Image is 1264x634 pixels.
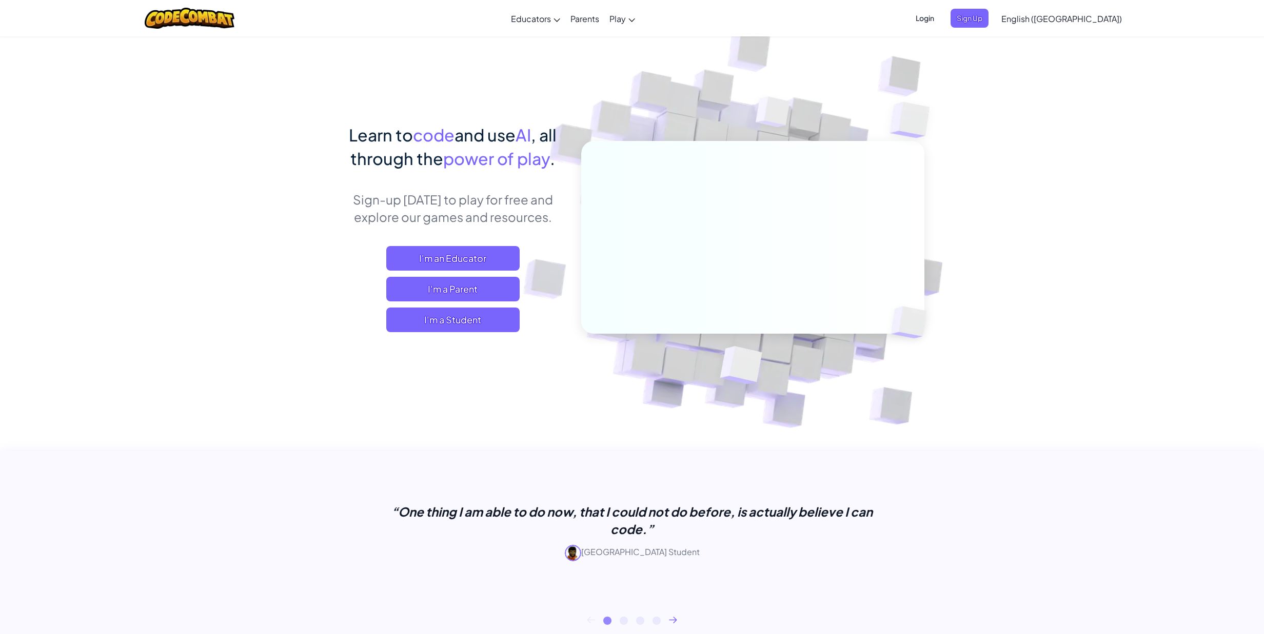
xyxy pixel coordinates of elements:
[1001,13,1122,24] span: English ([GEOGRAPHIC_DATA])
[511,13,551,24] span: Educators
[443,148,550,169] span: power of play
[874,285,951,360] img: Overlap cubes
[340,191,566,226] p: Sign-up [DATE] to play for free and explore our games and resources.
[455,125,516,145] span: and use
[145,8,234,29] img: CodeCombat logo
[386,308,520,332] button: I'm a Student
[565,545,581,561] img: avatar
[695,324,787,410] img: Overlap cubes
[413,125,455,145] span: code
[516,125,531,145] span: AI
[550,148,555,169] span: .
[653,617,661,625] button: 4
[870,77,958,163] img: Overlap cubes
[565,5,604,32] a: Parents
[386,277,520,301] a: I'm a Parent
[636,617,644,625] button: 3
[996,5,1127,32] a: English ([GEOGRAPHIC_DATA])
[376,503,888,538] p: “One thing I am able to do now, that I could not do before, is actually believe I can code.”
[604,5,640,32] a: Play
[620,617,628,625] button: 2
[349,125,413,145] span: Learn to
[951,9,989,28] button: Sign Up
[386,246,520,271] a: I'm an Educator
[506,5,565,32] a: Educators
[910,9,940,28] button: Login
[376,545,888,561] p: [GEOGRAPHIC_DATA] Student
[603,617,611,625] button: 1
[737,76,811,153] img: Overlap cubes
[609,13,626,24] span: Play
